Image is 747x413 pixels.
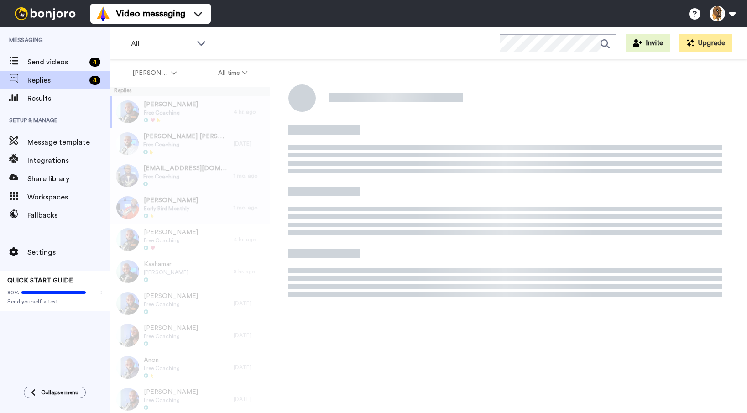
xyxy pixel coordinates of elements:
[116,356,139,379] img: 836f08c6-17bf-493e-8ad9-256469128cc8-thumb.jpg
[27,93,110,104] span: Results
[110,96,270,128] a: [PERSON_NAME]Free Coaching4 hr. ago
[27,57,86,68] span: Send videos
[116,228,139,251] img: 651f0309-82cd-4c70-a8ac-01ed7f7fc15c-thumb.jpg
[111,65,198,81] button: [PERSON_NAME]
[116,100,139,123] img: 3244422a-7207-454c-ba13-d94a0da3da6c-thumb.jpg
[234,300,266,307] div: [DATE]
[144,292,198,301] span: [PERSON_NAME]
[27,192,110,203] span: Workspaces
[144,355,180,365] span: Anon
[7,277,73,284] span: QUICK START GUIDE
[144,196,198,205] span: [PERSON_NAME]
[679,34,732,52] button: Upgrade
[144,387,198,397] span: [PERSON_NAME]
[27,210,110,221] span: Fallbacks
[110,160,270,192] a: [EMAIL_ADDRESS][DOMAIN_NAME]Free Coaching1 mo. ago
[110,224,270,256] a: [PERSON_NAME]Free Coaching4 hr. ago
[234,364,266,371] div: [DATE]
[143,164,229,173] span: [EMAIL_ADDRESS][DOMAIN_NAME]
[110,288,270,319] a: [PERSON_NAME]Free Coaching[DATE]
[116,164,139,187] img: 4fea5106-3223-4258-969d-0f588911f3cb-thumb.jpg
[116,292,139,315] img: 44fe6daf-c88b-4d1c-a24e-9bf3072ddf35-thumb.jpg
[234,108,266,115] div: 4 hr. ago
[110,319,270,351] a: [PERSON_NAME]Free Coaching[DATE]
[144,269,188,276] span: [PERSON_NAME]
[144,333,198,340] span: Free Coaching
[27,247,110,258] span: Settings
[11,7,79,20] img: bj-logo-header-white.svg
[144,365,180,372] span: Free Coaching
[110,87,270,96] div: Replies
[27,75,86,86] span: Replies
[234,140,266,147] div: [DATE]
[89,58,100,67] div: 4
[116,260,139,283] img: a3e3e93a-8506-4aea-b629-5f9cc938259a-thumb.jpg
[110,192,270,224] a: [PERSON_NAME]Early Bird Monthly1 mo. ago
[144,109,198,116] span: Free Coaching
[144,228,198,237] span: [PERSON_NAME]
[144,324,198,333] span: [PERSON_NAME]
[116,196,139,219] img: 04d2256d-6dbd-43e3-bc73-0bd732d60854-thumb.jpg
[132,68,169,78] span: [PERSON_NAME]
[27,137,110,148] span: Message template
[198,65,269,81] button: All time
[89,76,100,85] div: 4
[96,6,110,21] img: vm-color.svg
[116,7,185,20] span: Video messaging
[110,128,270,160] a: [PERSON_NAME] [PERSON_NAME]Free Coaching[DATE]
[144,260,188,269] span: Kashamar
[144,237,198,244] span: Free Coaching
[144,301,198,308] span: Free Coaching
[234,236,266,243] div: 4 hr. ago
[7,298,102,305] span: Send yourself a test
[27,155,110,166] span: Integrations
[110,256,270,288] a: Kashamar[PERSON_NAME]8 hr. ago
[144,397,198,404] span: Free Coaching
[234,172,266,179] div: 1 mo. ago
[131,38,192,49] span: All
[144,205,198,212] span: Early Bird Monthly
[143,132,229,141] span: [PERSON_NAME] [PERSON_NAME]
[234,204,266,211] div: 1 mo. ago
[143,173,229,180] span: Free Coaching
[27,173,110,184] span: Share library
[7,289,19,296] span: 80%
[24,387,86,398] button: Collapse menu
[626,34,670,52] button: Invite
[234,332,266,339] div: [DATE]
[234,268,266,275] div: 8 hr. ago
[41,389,78,396] span: Collapse menu
[144,100,198,109] span: [PERSON_NAME]
[116,132,139,155] img: 3c7731fe-347c-4a32-a53d-d4aac9e5c19d-thumb.jpg
[143,141,229,148] span: Free Coaching
[110,351,270,383] a: AnonFree Coaching[DATE]
[116,388,139,411] img: 04f5b6ea-c23b-42e5-97d4-22f3738a1dda-thumb.jpg
[116,324,139,347] img: 7ba7e195-801c-4cb7-874c-5a1d1b9a8791-thumb.jpg
[234,396,266,403] div: [DATE]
